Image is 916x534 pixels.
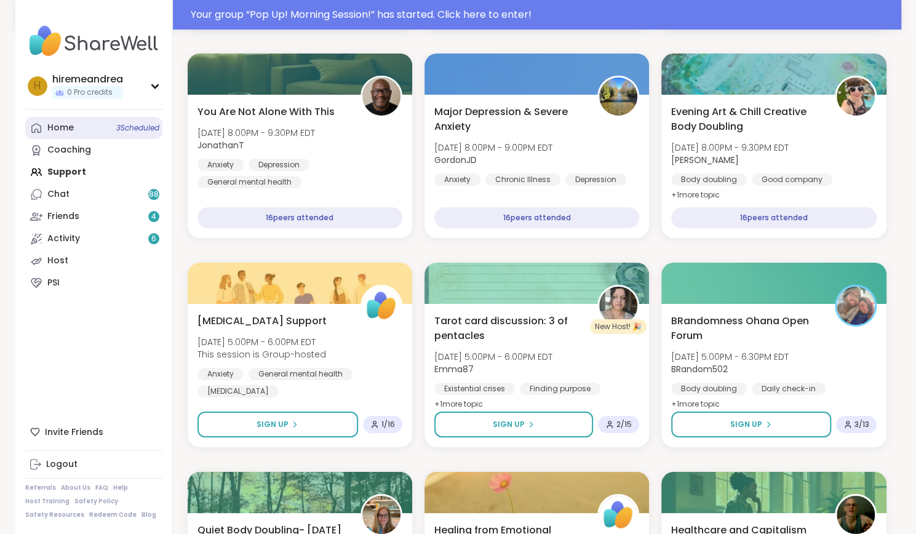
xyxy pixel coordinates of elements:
b: JonathanT [197,139,244,151]
a: FAQ [95,484,108,492]
div: Coaching [47,144,91,156]
div: Anxiety [434,173,480,186]
a: Home3Scheduled [25,117,162,139]
img: bookstar [837,496,875,534]
div: Home [47,122,74,134]
div: 16 peers attended [671,207,876,228]
img: ShareWell Nav Logo [25,20,162,63]
img: Jill_B_Gratitude [362,496,400,534]
span: [DATE] 5:00PM - 6:00PM EDT [434,351,552,363]
a: Blog [141,511,156,519]
div: Chronic Illness [485,173,560,186]
div: General mental health [197,176,301,188]
span: You Are Not Alone With This [197,105,335,119]
img: BRandom502 [837,287,875,325]
img: ShareWell [599,496,637,534]
span: [DATE] 8:00PM - 9:00PM EDT [434,141,552,154]
div: Depression [565,173,626,186]
a: Friends4 [25,205,162,228]
span: Tarot card discussion: 3 of pentacles [434,314,584,343]
div: Anxiety [197,159,244,171]
span: [DATE] 5:00PM - 6:30PM EDT [671,351,789,363]
div: Existential crises [434,383,515,395]
img: ShareWell [362,287,400,325]
div: Anxiety [197,368,244,380]
a: Help [113,484,128,492]
a: Host [25,250,162,272]
div: General mental health [249,368,352,380]
div: Daily check-in [752,383,826,395]
div: Chat [47,188,70,201]
div: Friends [47,210,79,223]
a: Host Training [25,497,70,506]
span: Sign Up [257,419,289,430]
button: Sign Up [197,412,358,437]
a: Redeem Code [89,511,137,519]
div: Your group “ Pop Up! Morning Session! ” has started. Click here to enter! [191,7,894,22]
span: [DATE] 5:00PM - 6:00PM EDT [197,336,326,348]
span: [DATE] 8:00PM - 9:30PM EDT [197,127,315,139]
a: Referrals [25,484,56,492]
div: Invite Friends [25,421,162,443]
div: [MEDICAL_DATA] [197,385,279,397]
span: 6 [151,234,156,244]
b: Emma87 [434,363,474,375]
span: Sign Up [493,419,525,430]
div: 16 peers attended [197,207,402,228]
b: BRandom502 [671,363,728,375]
img: JonathanT [362,78,400,116]
span: 3 Scheduled [116,123,159,133]
span: 0 Pro credits [67,87,113,98]
span: [DATE] 8:00PM - 9:30PM EDT [671,141,789,154]
span: Major Depression & Severe Anxiety [434,105,584,134]
img: Emma87 [599,287,637,325]
img: Adrienne_QueenOfTheDawn [837,78,875,116]
b: GordonJD [434,154,477,166]
a: Activity6 [25,228,162,250]
div: Good company [752,173,832,186]
div: Host [47,255,68,267]
a: Logout [25,453,162,476]
div: PSI [47,277,60,289]
a: Coaching [25,139,162,161]
span: 2 / 15 [616,420,632,429]
button: Sign Up [671,412,830,437]
div: Finding purpose [520,383,600,395]
button: Sign Up [434,412,593,437]
a: PSI [25,272,162,294]
span: 1 / 16 [381,420,395,429]
span: [MEDICAL_DATA] Support [197,314,327,329]
span: BRandomness Ohana Open Forum [671,314,821,343]
a: Safety Resources [25,511,84,519]
span: This session is Group-hosted [197,348,326,361]
a: About Us [61,484,90,492]
span: 4 [151,212,156,222]
div: Activity [47,233,80,245]
span: 3 / 13 [854,420,869,429]
div: New Host! 🎉 [590,319,647,334]
div: Depression [249,159,309,171]
img: GordonJD [599,78,637,116]
b: [PERSON_NAME] [671,154,739,166]
span: Sign Up [730,419,762,430]
div: hiremeandrea [52,73,123,86]
a: Chat88 [25,183,162,205]
div: Body doubling [671,383,747,395]
div: Body doubling [671,173,747,186]
div: 16 peers attended [434,207,639,228]
span: Evening Art & Chill Creative Body Doubling [671,105,821,134]
span: 88 [149,189,159,200]
div: Logout [46,458,78,471]
span: h [34,78,41,94]
a: Safety Policy [74,497,118,506]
